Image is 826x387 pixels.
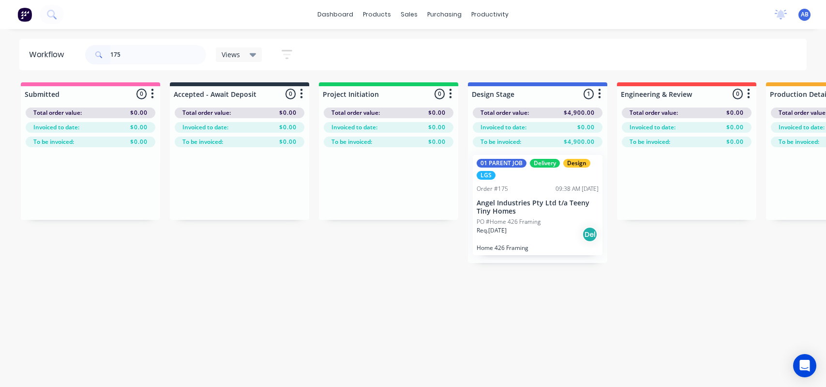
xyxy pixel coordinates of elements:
span: To be invoiced: [33,138,74,146]
div: Order #175 [477,185,508,193]
span: $0.00 [279,108,297,117]
div: products [358,7,396,22]
span: Invoiced to date: [182,123,228,132]
div: purchasing [422,7,466,22]
a: dashboard [313,7,358,22]
div: 01 PARENT JOBDeliveryDesignLGSOrder #17509:38 AM [DATE]Angel Industries Pty Ltd t/a Teeny Tiny Ho... [473,155,602,255]
span: Invoiced to date: [481,123,526,132]
div: Delivery [530,159,560,168]
p: Angel Industries Pty Ltd t/a Teeny Tiny Homes [477,199,599,216]
div: Workflow [29,49,69,61]
div: 01 PARENT JOB [477,159,526,168]
p: PO #Home 426 Framing [477,217,541,226]
span: Total order value: [331,108,380,117]
span: Invoiced to date: [779,123,825,132]
span: $4,900.00 [564,108,595,117]
span: Total order value: [33,108,82,117]
span: $0.00 [130,123,148,132]
span: $0.00 [428,108,446,117]
span: $0.00 [577,123,595,132]
span: $0.00 [726,138,744,146]
span: To be invoiced: [182,138,223,146]
span: To be invoiced: [630,138,670,146]
span: Invoiced to date: [33,123,79,132]
span: $0.00 [726,108,744,117]
p: Req. [DATE] [477,226,507,235]
img: Factory [17,7,32,22]
span: Invoiced to date: [331,123,377,132]
span: To be invoiced: [779,138,819,146]
div: Open Intercom Messenger [793,354,816,377]
span: AB [801,10,809,19]
span: Views [222,49,240,60]
span: To be invoiced: [481,138,521,146]
span: To be invoiced: [331,138,372,146]
span: $0.00 [428,123,446,132]
span: $0.00 [130,138,148,146]
div: 09:38 AM [DATE] [556,185,599,193]
span: $0.00 [428,138,446,146]
span: Total order value: [481,108,529,117]
p: Home 426 Framing [477,244,599,251]
div: Design [563,159,590,168]
div: Del [582,227,598,242]
span: Total order value: [182,108,231,117]
span: $0.00 [279,138,297,146]
span: Total order value: [630,108,678,117]
span: $0.00 [726,123,744,132]
span: $0.00 [130,108,148,117]
span: $4,900.00 [564,138,595,146]
div: LGS [477,171,496,180]
div: productivity [466,7,513,22]
input: Search for orders... [110,45,206,64]
span: Invoiced to date: [630,123,676,132]
span: $0.00 [279,123,297,132]
div: sales [396,7,422,22]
